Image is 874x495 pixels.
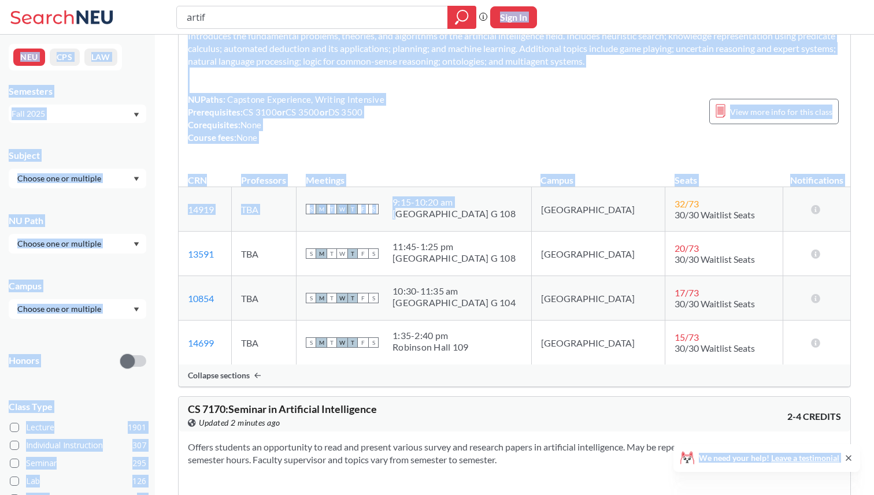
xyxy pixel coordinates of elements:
a: Leave a testimonial [771,453,839,463]
div: Dropdown arrow [9,299,146,319]
span: S [368,204,379,214]
input: Class, professor, course number, "phrase" [186,8,439,27]
div: 10:30 - 11:35 am [392,285,516,297]
input: Choose one or multiple [12,302,109,316]
span: 15 / 73 [675,332,699,343]
div: Fall 2025 [12,107,132,120]
span: Collapse sections [188,370,250,381]
span: S [306,204,316,214]
div: Subject [9,149,146,162]
span: 307 [132,439,146,452]
span: None [236,132,257,143]
span: 30/30 Waitlist Seats [675,209,755,220]
svg: Dropdown arrow [134,307,139,312]
span: S [368,248,379,259]
div: Semesters [9,85,146,98]
span: Updated 2 minutes ago [199,416,280,429]
a: CS 3500 [286,107,320,117]
span: T [327,337,337,348]
div: magnifying glass [447,6,476,29]
td: TBA [232,187,297,232]
th: Meetings [297,162,532,187]
span: 295 [132,457,146,470]
div: [GEOGRAPHIC_DATA] G 108 [392,208,516,219]
span: T [347,337,358,348]
td: TBA [232,232,297,276]
div: 11:45 - 1:25 pm [392,241,516,252]
span: 32 / 73 [675,198,699,209]
input: Choose one or multiple [12,237,109,251]
span: T [347,204,358,214]
span: F [358,248,368,259]
span: T [327,248,337,259]
td: [GEOGRAPHIC_DATA] [531,187,665,232]
span: T [347,248,358,259]
span: S [368,337,379,348]
th: Professors [232,162,297,187]
span: 30/30 Waitlist Seats [675,298,755,309]
button: LAW [84,49,117,66]
span: W [337,337,347,348]
td: [GEOGRAPHIC_DATA] [531,321,665,365]
span: 30/30 Waitlist Seats [675,254,755,265]
label: Individual Instruction [10,438,146,453]
div: Campus [9,280,146,292]
svg: Dropdown arrow [134,242,139,247]
section: Introduces the fundamental problems, theories, and algorithms of the artificial intelligence fiel... [188,29,841,68]
span: S [306,293,316,303]
div: NU Path [9,214,146,227]
span: 1901 [128,421,146,434]
a: 10854 [188,293,214,304]
a: 14919 [188,204,214,215]
label: Lecture [10,420,146,435]
span: 20 / 73 [675,243,699,254]
th: Campus [531,162,665,187]
span: S [306,337,316,348]
span: F [358,337,368,348]
div: Fall 2025Dropdown arrow [9,105,146,123]
a: DS 3500 [328,107,363,117]
span: S [306,248,316,259]
span: T [327,204,337,214]
div: CRN [188,174,207,187]
td: TBA [232,276,297,321]
section: Offers students an opportunity to read and present various survey and research papers in artifici... [188,441,841,466]
label: Lab [10,474,146,489]
th: Seats [665,162,783,187]
span: View more info for this class [730,105,832,119]
label: Seminar [10,456,146,471]
div: NUPaths: Prerequisites: or or Corequisites: Course fees: [188,93,384,144]
span: CS 7170 : Seminar in Artificial Intelligence [188,403,377,415]
span: Capstone Experience, Writing Intensive [225,94,384,105]
span: T [327,293,337,303]
th: Notifications [783,162,850,187]
span: M [316,204,327,214]
div: Dropdown arrow [9,234,146,254]
span: T [347,293,358,303]
svg: magnifying glass [455,9,469,25]
svg: Dropdown arrow [134,113,139,117]
span: F [358,293,368,303]
span: 17 / 73 [675,287,699,298]
span: M [316,248,327,259]
span: Class Type [9,400,146,413]
span: M [316,337,327,348]
button: CPS [50,49,80,66]
span: W [337,204,347,214]
span: 30/30 Waitlist Seats [675,343,755,353]
span: M [316,293,327,303]
a: CS 3100 [243,107,277,117]
span: S [368,293,379,303]
p: Honors [9,354,39,367]
div: Dropdown arrow [9,169,146,188]
div: [GEOGRAPHIC_DATA] G 108 [392,252,516,264]
span: 2-4 CREDITS [787,410,841,423]
div: Robinson Hall 109 [392,341,468,353]
button: Sign In [490,6,537,28]
div: 9:15 - 10:20 am [392,196,516,208]
button: NEU [13,49,45,66]
span: W [337,248,347,259]
a: 13591 [188,248,214,259]
div: 1:35 - 2:40 pm [392,330,468,341]
div: Collapse sections [179,364,850,386]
